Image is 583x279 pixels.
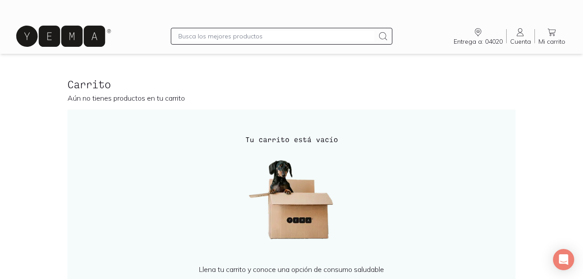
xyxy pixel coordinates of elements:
input: Busca los mejores productos [178,31,375,41]
p: Aún no tienes productos en tu carrito [68,94,516,102]
a: Cuenta [507,27,534,45]
h2: Carrito [68,79,516,90]
h4: Tu carrito está vacío [85,134,498,145]
a: Entrega a: 04020 [450,27,506,45]
img: ¡Carrito vacío! [248,148,336,251]
span: Entrega a: 04020 [454,38,503,45]
span: Mi carrito [538,38,565,45]
a: Mi carrito [535,27,569,45]
div: Open Intercom Messenger [553,249,574,270]
p: Llena tu carrito y conoce una opción de consumo saludable [85,265,498,274]
span: Cuenta [510,38,531,45]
